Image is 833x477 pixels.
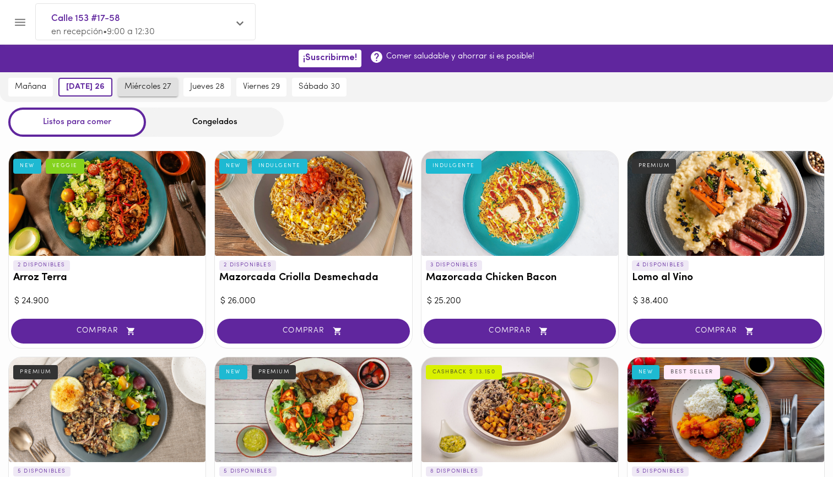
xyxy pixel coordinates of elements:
[243,82,280,92] span: viernes 29
[299,50,361,67] button: ¡Suscribirme!
[7,9,34,36] button: Menu
[426,159,482,173] div: INDULGENTE
[9,151,205,256] div: Arroz Terra
[190,82,224,92] span: jueves 28
[632,159,677,173] div: PREMIUM
[643,326,808,336] span: COMPRAR
[183,78,231,97] button: jueves 28
[427,295,613,308] div: $ 25.200
[8,78,53,97] button: mañana
[13,272,201,284] h3: Arroz Terra
[632,365,660,379] div: NEW
[292,78,347,97] button: sábado 30
[11,319,203,344] button: COMPRAR
[231,326,396,336] span: COMPRAR
[632,260,689,270] p: 4 DISPONIBLES
[303,53,357,63] span: ¡Suscribirme!
[58,78,112,97] button: [DATE] 26
[421,357,618,462] div: Ropa Vieja
[426,272,614,284] h3: Mazorcada Chicken Bacon
[15,82,46,92] span: mañana
[424,319,616,344] button: COMPRAR
[9,357,205,462] div: Bowl de Lechona
[633,295,819,308] div: $ 38.400
[426,365,502,379] div: CASHBACK $ 13.150
[219,260,276,270] p: 2 DISPONIBLES
[299,82,340,92] span: sábado 30
[252,159,307,173] div: INDULGENTE
[219,272,407,284] h3: Mazorcada Criolla Desmechada
[25,326,190,336] span: COMPRAR
[426,260,483,270] p: 3 DISPONIBLES
[215,357,412,462] div: Lomo saltado
[220,295,406,308] div: $ 26.000
[421,151,618,256] div: Mazorcada Chicken Bacon
[146,108,284,137] div: Congelados
[628,357,824,462] div: Pollo de la Nona
[13,260,70,270] p: 2 DISPONIBLES
[13,467,71,476] p: 5 DISPONIBLES
[217,319,409,344] button: COMPRAR
[125,82,171,92] span: miércoles 27
[219,467,277,476] p: 5 DISPONIBLES
[14,295,200,308] div: $ 24.900
[219,159,247,173] div: NEW
[437,326,602,336] span: COMPRAR
[51,12,229,26] span: Calle 153 #17-58
[66,82,105,92] span: [DATE] 26
[628,151,824,256] div: Lomo al Vino
[252,365,296,379] div: PREMIUM
[13,365,58,379] div: PREMIUM
[51,28,155,36] span: en recepción • 9:00 a 12:30
[769,413,822,466] iframe: Messagebird Livechat Widget
[632,467,689,476] p: 5 DISPONIBLES
[630,319,822,344] button: COMPRAR
[664,365,720,379] div: BEST SELLER
[632,272,820,284] h3: Lomo al Vino
[215,151,412,256] div: Mazorcada Criolla Desmechada
[426,467,483,476] p: 8 DISPONIBLES
[46,159,84,173] div: VEGGIE
[236,78,286,97] button: viernes 29
[118,78,178,97] button: miércoles 27
[386,51,534,62] p: Comer saludable y ahorrar si es posible!
[219,365,247,379] div: NEW
[8,108,146,137] div: Listos para comer
[13,159,41,173] div: NEW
